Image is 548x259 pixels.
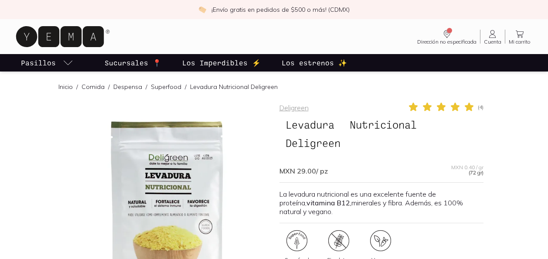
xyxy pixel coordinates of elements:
[451,165,483,170] span: MXN 0.40 / gr
[19,54,75,72] a: pasillo-todos-link
[286,230,307,251] img: certificate_bad9de67-6072-4aac-a76f-6744ba4e2946=fwebp-q70-w96
[280,54,349,72] a: Los estrenos ✨
[478,105,483,110] span: ( 4 )
[73,82,82,91] span: /
[142,82,151,91] span: /
[370,230,391,251] img: certificate_86a4b5dc-104e-40e4-a7f8-89b43527f01f=fwebp-q70-w96
[21,58,56,68] p: Pasillos
[279,190,483,216] p: La levadura nutricional es una excelente fuente de proteína, minerales y fibra. Además, es 100% n...
[82,83,105,91] a: Comida
[181,82,190,91] span: /
[198,6,206,14] img: check
[113,83,142,91] a: Despensa
[105,58,161,68] p: Sucursales 📍
[484,39,501,44] span: Cuenta
[306,198,351,207] strong: vitamina B12,
[190,82,278,91] p: Levadura Nutricional Deligreen
[414,29,480,44] a: Dirección no especificada
[180,54,262,72] a: Los Imperdibles ⚡️
[279,103,309,112] a: Deligreen
[211,5,350,14] p: ¡Envío gratis en pedidos de $500 o más! (CDMX)
[279,167,328,175] span: MXN 29.00 / pz
[417,39,477,44] span: Dirección no especificada
[505,29,534,44] a: Mi carrito
[328,230,349,251] img: certificate_55e4a1f1-8c06-4539-bb7a-cfec37afd660=fwebp-q70-w96
[58,83,73,91] a: Inicio
[279,116,340,133] span: Levadura
[182,58,261,68] p: Los Imperdibles ⚡️
[469,170,483,175] span: (72 gr)
[103,54,163,72] a: Sucursales 📍
[105,82,113,91] span: /
[344,116,423,133] span: Nutricional
[151,83,181,91] a: Superfood
[282,58,347,68] p: Los estrenos ✨
[279,135,347,151] span: Deligreen
[480,29,505,44] a: Cuenta
[509,39,531,44] span: Mi carrito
